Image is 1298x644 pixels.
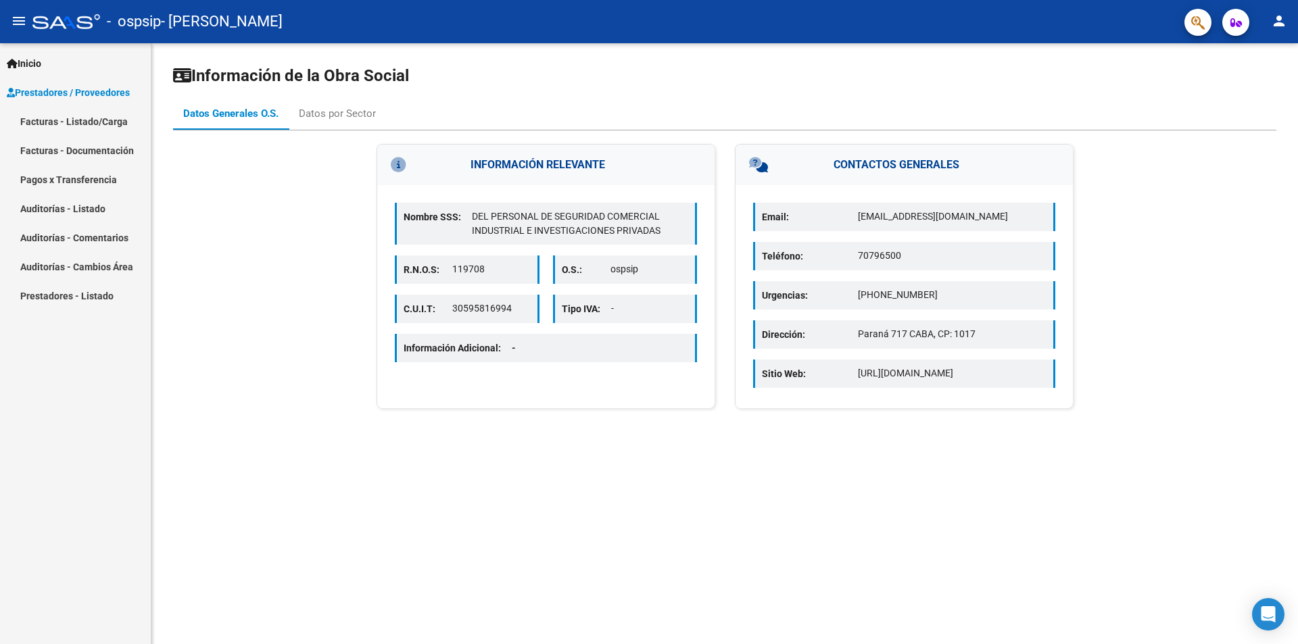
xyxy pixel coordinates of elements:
p: Paraná 717 CABA, CP: 1017 [858,327,1047,341]
p: [EMAIL_ADDRESS][DOMAIN_NAME] [858,209,1047,224]
p: 119708 [452,262,530,276]
p: 30595816994 [452,301,530,316]
h1: Información de la Obra Social [173,65,1276,86]
span: - ospsip [107,7,161,36]
p: Nombre SSS: [404,209,472,224]
p: ospsip [610,262,688,276]
p: Tipo IVA: [562,301,611,316]
h3: INFORMACIÓN RELEVANTE [377,145,715,185]
p: [PHONE_NUMBER] [858,288,1047,302]
p: R.N.O.S: [404,262,452,277]
div: Datos por Sector [299,106,376,121]
p: Teléfono: [762,249,858,264]
span: Inicio [7,56,41,71]
span: - [512,343,516,353]
p: Dirección: [762,327,858,342]
p: 70796500 [858,249,1047,263]
p: Email: [762,209,858,224]
p: DEL PERSONAL DE SEGURIDAD COMERCIAL INDUSTRIAL E INVESTIGACIONES PRIVADAS [472,209,688,238]
h3: CONTACTOS GENERALES [736,145,1073,185]
mat-icon: person [1271,13,1287,29]
span: Prestadores / Proveedores [7,85,130,100]
mat-icon: menu [11,13,27,29]
p: C.U.I.T: [404,301,452,316]
div: Open Intercom Messenger [1252,598,1284,630]
p: [URL][DOMAIN_NAME] [858,366,1047,380]
p: Sitio Web: [762,366,858,381]
p: Urgencias: [762,288,858,303]
div: Datos Generales O.S. [183,106,279,121]
p: Información Adicional: [404,341,527,355]
span: - [PERSON_NAME] [161,7,283,36]
p: O.S.: [562,262,610,277]
p: - [611,301,689,316]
